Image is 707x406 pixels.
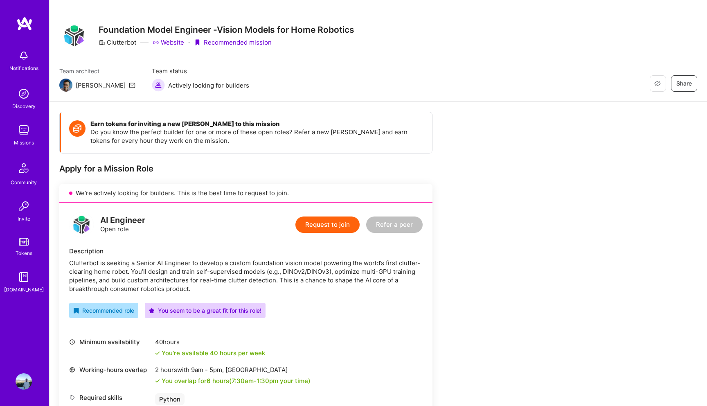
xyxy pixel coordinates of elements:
div: You overlap for 6 hours ( your time) [162,377,311,385]
div: Tokens [16,249,32,257]
i: icon World [69,367,75,373]
button: Request to join [295,217,360,233]
div: Recommended role [73,306,134,315]
div: We’re actively looking for builders. This is the best time to request to join. [59,184,432,203]
div: Clutterbot is seeking a Senior AI Engineer to develop a custom foundation vision model powering t... [69,259,423,293]
i: icon CompanyGray [99,39,105,46]
img: Community [14,158,34,178]
img: User Avatar [16,373,32,390]
span: 9am - 5pm , [189,366,225,374]
i: icon PurpleStar [149,308,155,314]
div: Clutterbot [99,38,136,47]
div: Invite [18,214,30,223]
i: icon Mail [129,82,135,88]
img: Company Logo [59,21,89,50]
button: Refer a peer [366,217,423,233]
h4: Earn tokens for inviting a new [PERSON_NAME] to this mission [90,120,424,128]
img: logo [16,16,33,31]
div: Minimum availability [69,338,151,346]
div: Open role [100,216,145,233]
h3: Foundation Model Engineer -Vision Models for Home Robotics [99,25,354,35]
i: icon PurpleRibbon [194,39,200,46]
button: Share [671,75,697,92]
div: Discovery [12,102,36,111]
i: icon RecommendedBadge [73,308,79,314]
div: AI Engineer [100,216,145,225]
div: You're available 40 hours per week [155,349,265,357]
img: Invite [16,198,32,214]
div: Description [69,247,423,255]
span: Actively looking for builders [168,81,249,90]
div: Python [155,393,185,405]
i: icon Check [155,379,160,383]
p: Do you know the perfect builder for one or more of these open roles? Refer a new [PERSON_NAME] an... [90,128,424,145]
div: Apply for a Mission Role [59,163,432,174]
span: 7:30am - 1:30pm [232,377,278,385]
img: Token icon [69,120,86,137]
div: Working-hours overlap [69,365,151,374]
div: [PERSON_NAME] [76,81,126,90]
i: icon EyeClosed [654,80,661,87]
span: Share [676,79,692,88]
div: · [188,38,190,47]
img: Team Architect [59,79,72,92]
div: 40 hours [155,338,265,346]
img: Actively looking for builders [152,79,165,92]
div: Community [11,178,37,187]
div: Required skills [69,393,151,402]
div: Missions [14,138,34,147]
a: Website [153,38,184,47]
div: 2 hours with [GEOGRAPHIC_DATA] [155,365,311,374]
img: bell [16,47,32,64]
span: Team architect [59,67,135,75]
i: icon Tag [69,395,75,401]
div: Recommended mission [194,38,272,47]
img: discovery [16,86,32,102]
div: [DOMAIN_NAME] [4,285,44,294]
i: icon Clock [69,339,75,345]
img: guide book [16,269,32,285]
i: icon Check [155,351,160,356]
a: User Avatar [14,373,34,390]
span: Team status [152,67,249,75]
img: tokens [19,238,29,246]
div: Notifications [9,64,38,72]
div: You seem to be a great fit for this role! [149,306,261,315]
img: logo [69,212,94,237]
img: teamwork [16,122,32,138]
